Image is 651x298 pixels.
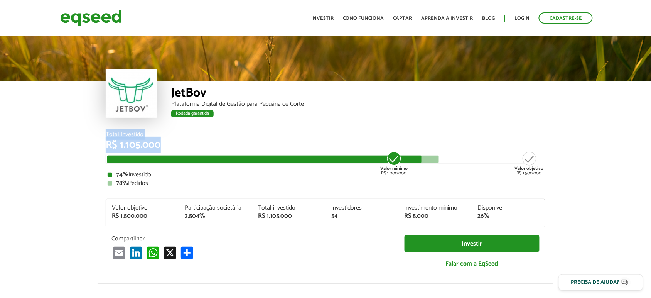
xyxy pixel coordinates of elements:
div: JetBov [171,87,545,101]
a: Email [111,246,127,259]
strong: 78% [116,178,128,188]
div: Rodada garantida [171,110,214,117]
div: Investidores [331,205,393,211]
div: R$ 1.500.000 [112,213,174,219]
div: Investido [108,172,543,178]
a: Compartilhar [179,246,195,259]
div: Disponível [477,205,539,211]
a: Captar [393,16,412,21]
a: Cadastre-se [539,12,593,24]
div: Investimento mínimo [405,205,466,211]
a: Investir [405,235,540,252]
strong: 74% [116,169,128,180]
div: R$ 5.000 [405,213,466,219]
img: EqSeed [60,8,122,28]
div: R$ 1.000.000 [379,151,408,176]
div: Valor objetivo [112,205,174,211]
div: R$ 1.105.000 [106,140,545,150]
div: 3,504% [185,213,247,219]
a: Investir [311,16,334,21]
a: Como funciona [343,16,384,21]
div: Total investido [258,205,320,211]
a: LinkedIn [128,246,144,259]
a: Login [514,16,530,21]
strong: Valor mínimo [380,165,408,172]
a: Falar com a EqSeed [405,256,540,272]
a: Blog [482,16,495,21]
p: Compartilhar: [111,235,393,242]
div: Participação societária [185,205,247,211]
a: WhatsApp [145,246,161,259]
strong: Valor objetivo [515,165,544,172]
a: X [162,246,178,259]
div: Total Investido [106,132,545,138]
div: R$ 1.500.000 [515,151,544,176]
a: Aprenda a investir [421,16,473,21]
div: R$ 1.105.000 [258,213,320,219]
div: 54 [331,213,393,219]
div: 26% [477,213,539,219]
div: Plataforma Digital de Gestão para Pecuária de Corte [171,101,545,107]
div: Pedidos [108,180,543,186]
